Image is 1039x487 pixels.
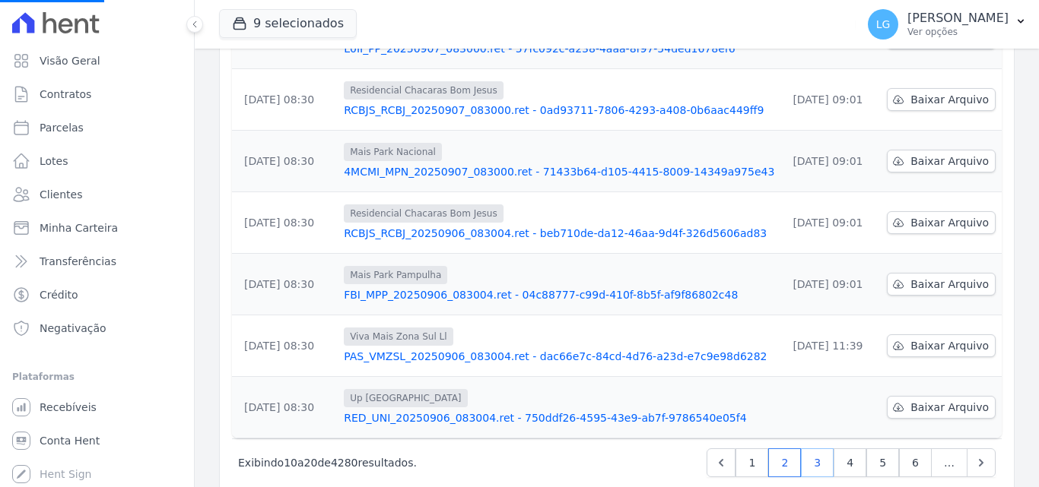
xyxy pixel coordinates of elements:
[40,433,100,448] span: Conta Hent
[6,179,188,210] a: Clientes
[887,273,996,296] a: Baixar Arquivo
[344,349,774,364] a: PAS_VMZSL_20250906_083004.ret - dac66e7c-84cd-4d76-a23d-e7c9e98d6282
[866,448,899,477] a: 5
[887,396,996,419] a: Baixar Arquivo
[6,280,188,310] a: Crédito
[780,192,881,254] td: [DATE] 09:01
[768,448,801,477] a: 2
[967,448,996,477] a: Next
[40,53,100,68] span: Visão Geral
[232,254,338,315] td: [DATE] 08:30
[344,103,774,118] a: RCBJS_RCBJ_20250907_083000.ret - 0ad93711-7806-4293-a408-0b6aac449ff9
[6,246,188,277] a: Transferências
[219,9,357,38] button: 9 selecionados
[801,448,834,477] a: 3
[40,187,82,202] span: Clientes
[887,150,996,172] a: Baixar Arquivo
[40,400,97,415] span: Recebíveis
[344,287,774,302] a: FBI_MPP_20250906_083004.ret - 04c88777-c99d-410f-8b5f-af9f86802c48
[6,313,188,343] a: Negativação
[887,334,996,357] a: Baixar Arquivo
[238,455,417,470] p: Exibindo a de resultados.
[331,457,358,469] span: 4280
[40,287,78,302] span: Crédito
[780,131,881,192] td: [DATE] 09:01
[834,448,866,477] a: 4
[6,213,188,243] a: Minha Carteira
[780,315,881,377] td: [DATE] 11:39
[344,266,447,284] span: Mais Park Pampulha
[344,143,442,161] span: Mais Park Nacional
[12,368,182,386] div: Plataformas
[910,215,989,230] span: Baixar Arquivo
[856,3,1039,46] button: LG [PERSON_NAME] Ver opções
[887,88,996,111] a: Baixar Arquivo
[780,69,881,131] td: [DATE] 09:01
[232,377,338,438] td: [DATE] 08:30
[40,321,106,336] span: Negativação
[40,120,84,135] span: Parcelas
[232,131,338,192] td: [DATE] 08:30
[876,19,891,30] span: LG
[910,400,989,415] span: Baixar Arquivo
[736,448,768,477] a: 1
[6,425,188,456] a: Conta Hent
[910,153,989,169] span: Baixar Arquivo
[344,410,774,425] a: RED_UNI_20250906_083004.ret - 750ddf26-4595-43e9-ab7f-9786540e05f4
[40,220,118,236] span: Minha Carteira
[40,153,68,169] span: Lotes
[6,392,188,422] a: Recebíveis
[344,226,774,241] a: RCBJS_RCBJ_20250906_083004.ret - beb710de-da12-46aa-9d4f-326d5606ad83
[344,164,774,179] a: 4MCMI_MPN_20250907_083000.ret - 71433b64-d105-4415-8009-14349a975e43
[284,457,297,469] span: 10
[344,204,504,223] span: Residencial Chacaras Bom Jesus
[707,448,736,477] a: Previous
[40,254,116,269] span: Transferências
[907,11,1009,26] p: [PERSON_NAME]
[887,211,996,234] a: Baixar Arquivo
[6,46,188,76] a: Visão Geral
[344,81,504,100] span: Residencial Chacaras Bom Jesus
[910,338,989,353] span: Baixar Arquivo
[907,26,1009,38] p: Ver opções
[6,79,188,109] a: Contratos
[232,315,338,377] td: [DATE] 08:30
[910,277,989,292] span: Baixar Arquivo
[344,389,467,407] span: Up [GEOGRAPHIC_DATA]
[232,192,338,254] td: [DATE] 08:30
[232,69,338,131] td: [DATE] 08:30
[40,87,91,102] span: Contratos
[910,92,989,107] span: Baixar Arquivo
[931,448,968,477] span: …
[899,448,932,477] a: 6
[6,146,188,176] a: Lotes
[304,457,318,469] span: 20
[780,254,881,315] td: [DATE] 09:01
[6,112,188,143] a: Parcelas
[344,327,453,346] span: Viva Mais Zona Sul Ll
